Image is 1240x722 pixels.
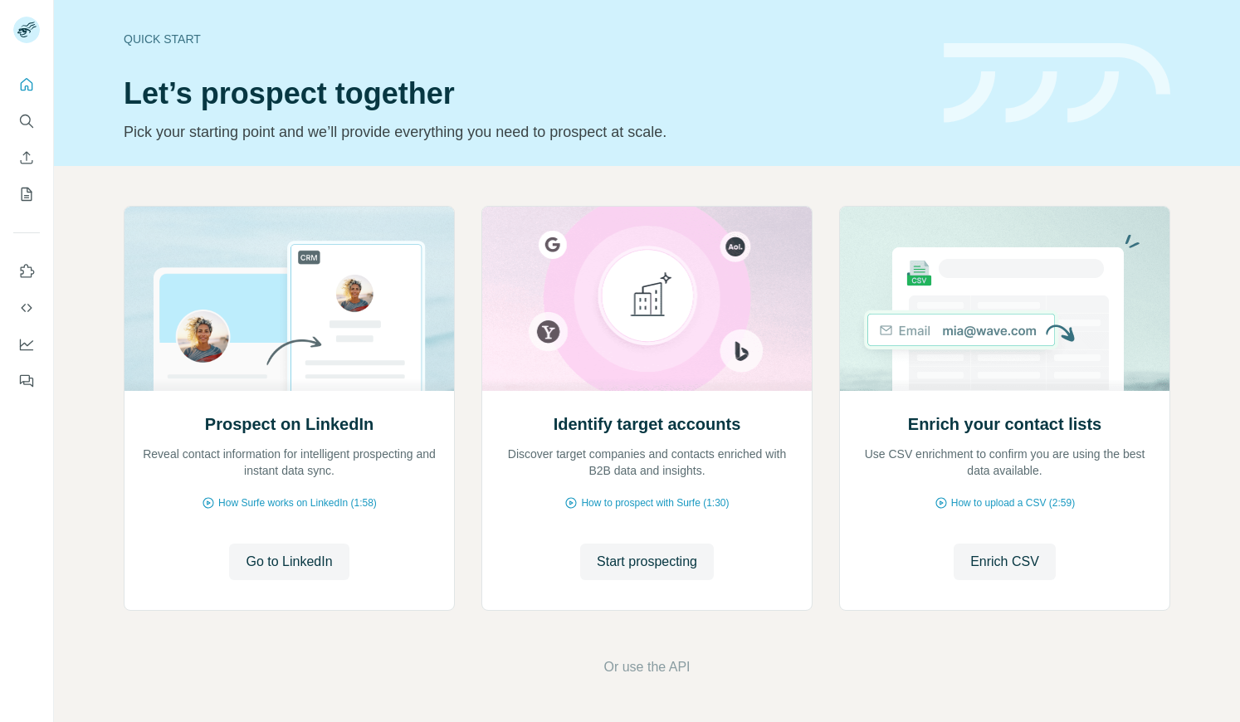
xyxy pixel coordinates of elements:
[13,256,40,286] button: Use Surfe on LinkedIn
[124,31,924,47] div: Quick start
[205,412,373,436] h2: Prospect on LinkedIn
[581,495,729,510] span: How to prospect with Surfe (1:30)
[597,552,697,572] span: Start prospecting
[13,70,40,100] button: Quick start
[951,495,1075,510] span: How to upload a CSV (2:59)
[13,106,40,136] button: Search
[124,77,924,110] h1: Let’s prospect together
[13,366,40,396] button: Feedback
[954,544,1056,580] button: Enrich CSV
[13,329,40,359] button: Dashboard
[13,179,40,209] button: My lists
[908,412,1101,436] h2: Enrich your contact lists
[580,544,714,580] button: Start prospecting
[554,412,741,436] h2: Identify target accounts
[499,446,795,479] p: Discover target companies and contacts enriched with B2B data and insights.
[481,207,813,391] img: Identify target accounts
[13,143,40,173] button: Enrich CSV
[141,446,437,479] p: Reveal contact information for intelligent prospecting and instant data sync.
[857,446,1153,479] p: Use CSV enrichment to confirm you are using the best data available.
[13,293,40,323] button: Use Surfe API
[944,43,1170,124] img: banner
[218,495,377,510] span: How Surfe works on LinkedIn (1:58)
[603,657,690,677] button: Or use the API
[124,120,924,144] p: Pick your starting point and we’ll provide everything you need to prospect at scale.
[839,207,1170,391] img: Enrich your contact lists
[970,552,1039,572] span: Enrich CSV
[229,544,349,580] button: Go to LinkedIn
[246,552,332,572] span: Go to LinkedIn
[124,207,455,391] img: Prospect on LinkedIn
